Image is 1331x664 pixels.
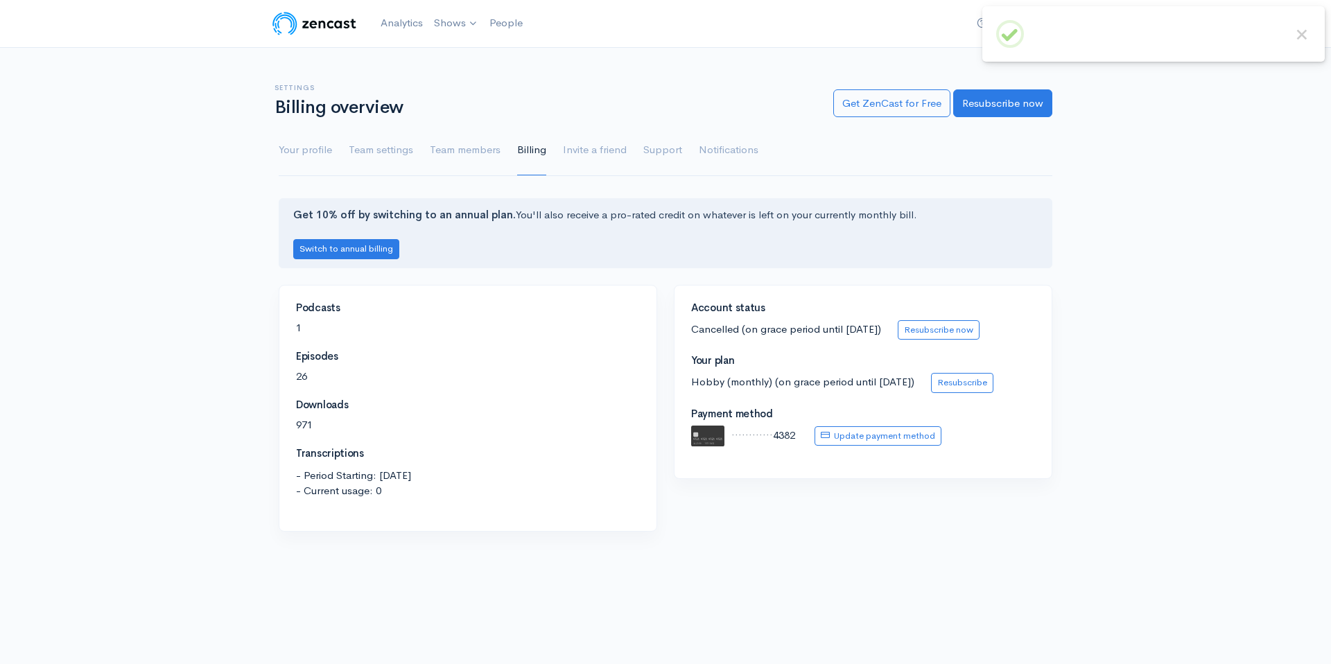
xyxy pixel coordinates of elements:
span: - Period Starting: [DATE] [296,468,640,484]
span: - Current usage: 0 [296,483,640,499]
a: Resubscribe now [898,320,980,340]
a: Team settings [349,125,413,175]
a: Analytics [375,8,428,38]
a: Invite a friend [563,125,627,175]
a: Resubscribe [931,373,993,393]
img: ZenCast Logo [270,10,358,37]
h4: Account status [691,302,1035,314]
h4: Transcriptions [296,448,640,460]
p: 26 [296,369,640,385]
a: Update payment method [815,426,941,446]
span: ············4382 [731,428,795,442]
button: Close this dialog [1293,26,1311,44]
a: Notifications [699,125,758,175]
a: Help [971,9,1020,39]
a: Shows [428,8,484,39]
div: You'll also receive a pro-rated credit on whatever is left on your currently monthly bill. [279,198,1052,268]
a: Resubscribe now [953,89,1052,118]
a: Switch to annual billing [293,241,399,254]
a: Get ZenCast for Free [833,89,950,118]
img: default.svg [691,426,724,446]
a: People [484,8,528,38]
p: 971 [296,417,640,433]
h1: Billing overview [275,98,817,118]
h4: Downloads [296,399,640,411]
a: Your profile [279,125,332,175]
h4: Payment method [691,408,1035,420]
a: Support [643,125,682,175]
h4: Podcasts [296,302,640,314]
p: Hobby (monthly) (on grace period until [DATE]) [691,373,1035,393]
a: Team members [430,125,501,175]
strong: Get 10% off by switching to an annual plan. [293,208,516,221]
h6: Settings [275,84,817,91]
a: Billing [517,125,546,175]
h4: Your plan [691,355,1035,367]
p: 1 [296,320,640,336]
button: Switch to annual billing [293,239,399,259]
h4: Episodes [296,351,640,362]
p: Cancelled (on grace period until [DATE]) [691,320,1035,340]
